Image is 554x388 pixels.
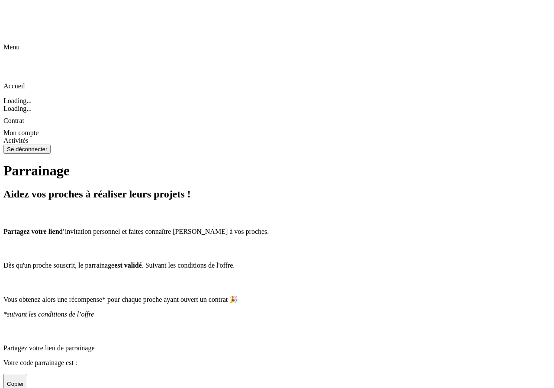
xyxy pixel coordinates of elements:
h2: Aidez vos proches à réaliser leurs projets ! [3,188,551,200]
span: . Suivant les conditions de l'offre. [142,262,235,269]
span: Menu [3,43,19,51]
span: Dès qu'un proche souscrit, le parrainage [3,262,114,269]
span: Vous obtenez alors une récompense* pour chaque proche ayant ouvert un contrat 🎉 [3,296,238,303]
span: Votre code parrainage est : [3,359,77,366]
div: Accueil [3,63,551,90]
span: Partagez votre lien [3,228,59,235]
span: Loading... [3,105,32,112]
p: Partagez votre lien de parrainage [3,344,551,352]
span: Activités [3,137,29,144]
span: d’invitation personnel et faites connaître [PERSON_NAME] à vos proches. [59,228,269,235]
span: Mon compte [3,129,39,136]
div: Se déconnecter [7,146,47,152]
span: Contrat [3,117,24,124]
span: est validé [114,262,142,269]
h1: Parrainage [3,163,551,179]
span: Loading... [3,97,32,104]
p: Copier [7,381,24,387]
p: Accueil [3,82,551,90]
button: Se déconnecter [3,145,51,154]
p: *suivant les conditions de l’offre [3,310,551,318]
